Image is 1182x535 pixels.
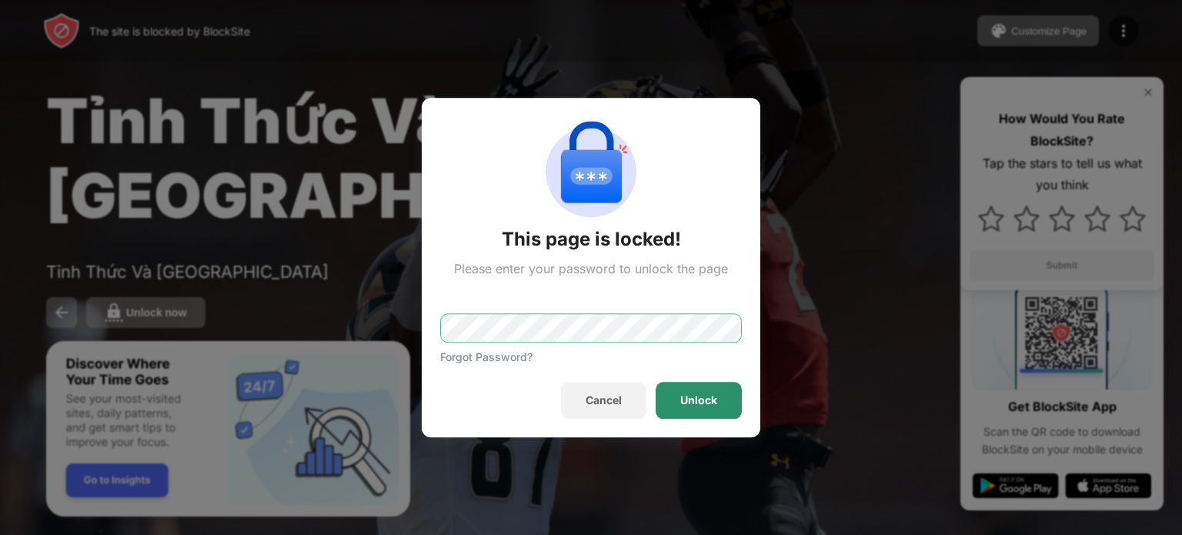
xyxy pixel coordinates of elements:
[586,394,622,406] div: Cancel
[536,116,646,227] img: password-protection.svg
[454,261,728,276] div: Please enter your password to unlock the page
[680,394,717,406] div: Unlock
[502,227,681,252] div: This page is locked!
[440,350,533,363] div: Forgot Password?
